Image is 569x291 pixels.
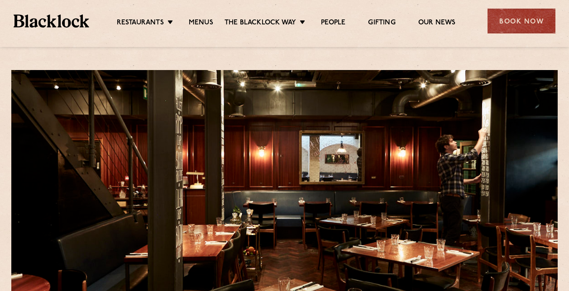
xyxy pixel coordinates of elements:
[418,19,456,28] a: Our News
[14,14,89,27] img: BL_Textured_Logo-footer-cropped.svg
[189,19,213,28] a: Menus
[488,9,555,33] div: Book Now
[225,19,296,28] a: The Blacklock Way
[368,19,395,28] a: Gifting
[117,19,164,28] a: Restaurants
[321,19,345,28] a: People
